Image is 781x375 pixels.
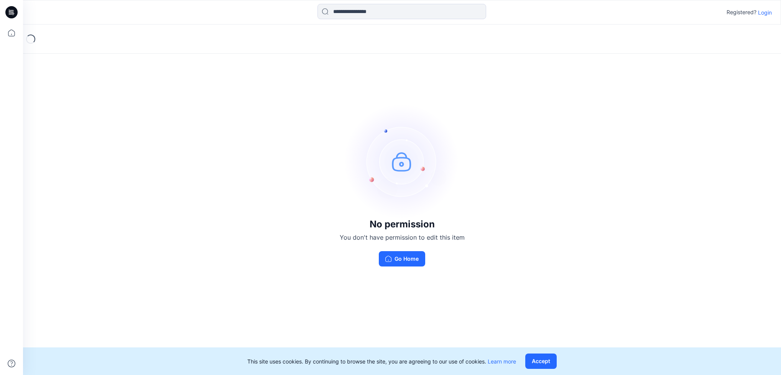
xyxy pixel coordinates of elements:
img: no-perm.svg [345,104,460,219]
a: Learn more [488,358,516,365]
p: Login [758,8,772,16]
button: Accept [525,354,557,369]
button: Go Home [379,251,425,266]
p: This site uses cookies. By continuing to browse the site, you are agreeing to our use of cookies. [247,357,516,365]
p: Registered? [727,8,756,17]
h3: No permission [340,219,465,230]
p: You don't have permission to edit this item [340,233,465,242]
